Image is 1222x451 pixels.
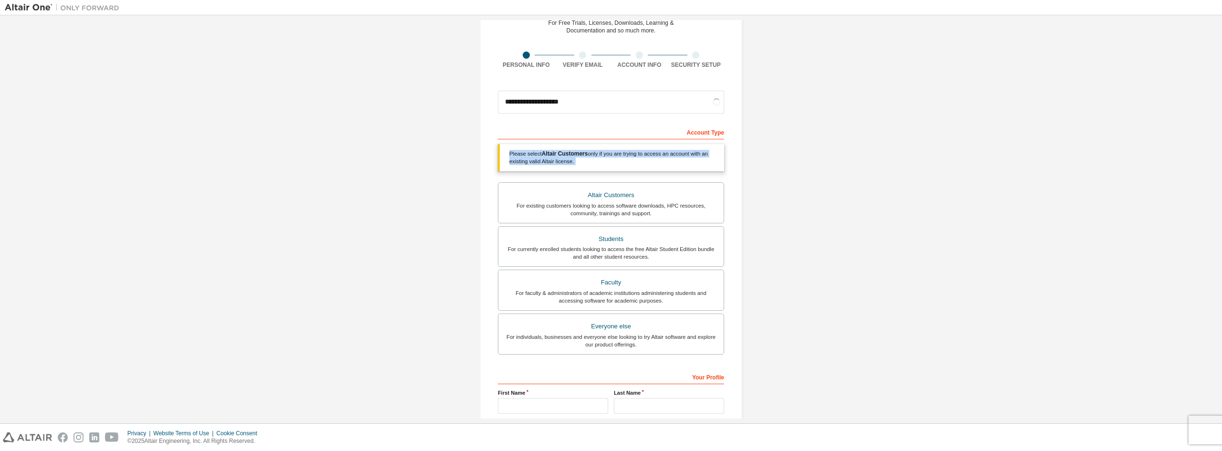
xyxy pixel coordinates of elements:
img: linkedin.svg [89,432,99,442]
label: Last Name [614,389,724,397]
div: Website Terms of Use [153,430,216,437]
p: © 2025 Altair Engineering, Inc. All Rights Reserved. [127,437,263,445]
div: Security Setup [668,61,725,69]
img: youtube.svg [105,432,119,442]
div: Verify Email [555,61,611,69]
div: Account Info [611,61,668,69]
div: For existing customers looking to access software downloads, HPC resources, community, trainings ... [504,202,718,217]
div: For currently enrolled students looking to access the free Altair Student Edition bundle and all ... [504,245,718,261]
div: For faculty & administrators of academic institutions administering students and accessing softwa... [504,289,718,304]
div: Everyone else [504,320,718,333]
img: facebook.svg [58,432,68,442]
div: For Free Trials, Licenses, Downloads, Learning & Documentation and so much more. [548,19,674,34]
img: Altair One [5,3,124,12]
div: Your Profile [498,369,724,384]
b: Altair Customers [542,150,588,157]
div: Altair Customers [504,189,718,202]
label: First Name [498,389,608,397]
div: Cookie Consent [216,430,263,437]
div: Personal Info [498,61,555,69]
div: Students [504,232,718,246]
div: Please select only if you are trying to access an account with an existing valid Altair license. [498,144,724,171]
div: Privacy [127,430,153,437]
div: For individuals, businesses and everyone else looking to try Altair software and explore our prod... [504,333,718,348]
div: Account Type [498,124,724,139]
img: altair_logo.svg [3,432,52,442]
img: instagram.svg [74,432,84,442]
div: Faculty [504,276,718,289]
